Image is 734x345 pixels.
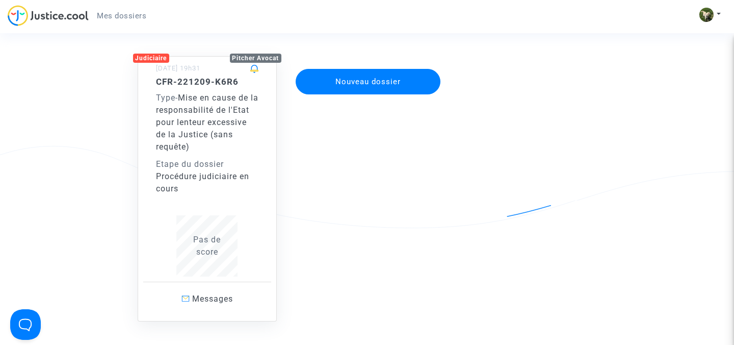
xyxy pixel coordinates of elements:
[192,294,233,304] span: Messages
[156,158,259,170] div: Etape du dossier
[156,93,178,103] span: -
[133,54,170,63] div: Judiciaire
[156,93,175,103] span: Type
[156,77,259,87] h5: CFR-221209-K6R6
[156,93,258,152] span: Mise en cause de la responsabilité de l'Etat pour lenteur excessive de la Justice (sans requête)
[143,282,272,316] a: Messages
[156,170,259,195] div: Procédure judiciaire en cours
[10,309,41,340] iframe: Help Scout Beacon - Open
[295,62,441,72] a: Nouveau dossier
[193,235,221,257] span: Pas de score
[699,8,714,22] img: AEdFTp4bS2sYCDeBNFLxvGVuBYxmVZ9YJB9ha_tS63k8lA=s96-c
[230,54,282,63] div: Pitcher Avocat
[89,8,154,23] a: Mes dossiers
[296,69,440,94] button: Nouveau dossier
[97,11,146,20] span: Mes dossiers
[127,36,287,322] a: JudiciairePitcher Avocat[DATE] 19h31CFR-221209-K6R6Type-Mise en cause de la responsabilité de l'E...
[156,64,200,72] small: [DATE] 19h31
[8,5,89,26] img: jc-logo.svg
